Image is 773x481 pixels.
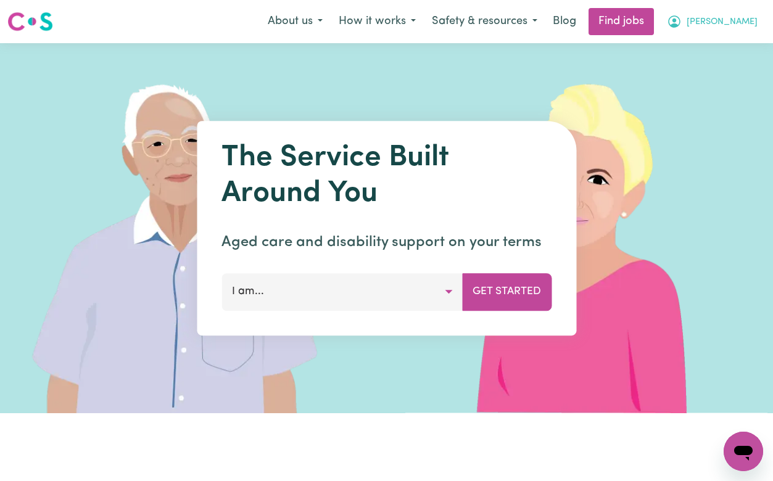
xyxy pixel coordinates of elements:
[221,231,552,253] p: Aged care and disability support on your terms
[687,15,758,29] span: [PERSON_NAME]
[659,9,766,35] button: My Account
[462,273,552,310] button: Get Started
[724,432,763,471] iframe: Button to launch messaging window
[424,9,545,35] button: Safety & resources
[589,8,654,35] a: Find jobs
[331,9,424,35] button: How it works
[260,9,331,35] button: About us
[221,141,552,212] h1: The Service Built Around You
[7,10,53,33] img: Careseekers logo
[7,7,53,36] a: Careseekers logo
[545,8,584,35] a: Blog
[221,273,463,310] button: I am...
